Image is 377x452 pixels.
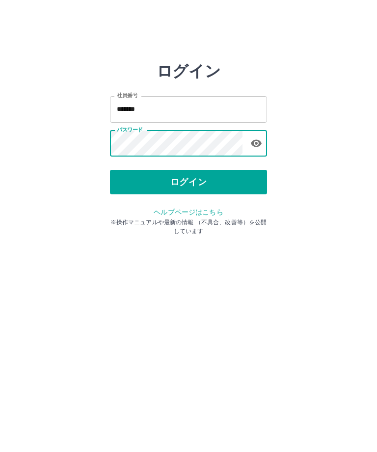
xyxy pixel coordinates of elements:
button: ログイン [110,170,267,194]
p: ※操作マニュアルや最新の情報 （不具合、改善等）を公開しています [110,218,267,236]
a: ヘルプページはこちら [154,208,223,216]
label: 社員番号 [117,92,137,99]
h2: ログイン [157,62,221,80]
label: パスワード [117,126,143,133]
